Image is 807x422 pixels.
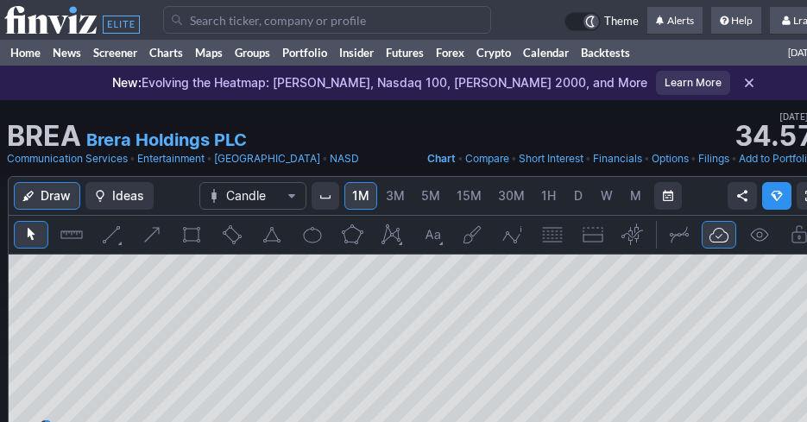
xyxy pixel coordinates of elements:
span: 1H [541,188,556,203]
a: Groups [229,40,276,66]
a: 3M [378,182,413,210]
span: M [630,188,641,203]
a: Theme [564,12,639,31]
span: • [206,150,212,167]
span: • [511,150,517,167]
a: M [621,182,649,210]
button: Mouse [14,221,48,249]
a: 1M [344,182,377,210]
a: 1H [533,182,564,210]
a: Learn More [656,71,730,95]
button: Arrow [134,221,168,249]
a: Alerts [647,7,703,35]
a: Portfolio [276,40,333,66]
a: Crypto [470,40,517,66]
button: XABCD [375,221,409,249]
a: Maps [189,40,229,66]
a: NASD [330,150,359,167]
a: Filings [698,150,729,167]
h1: BREA [7,123,81,150]
a: Forex [430,40,470,66]
a: Futures [380,40,430,66]
button: Text [415,221,450,249]
button: Position [576,221,610,249]
button: Ideas [85,182,154,210]
span: Ideas [112,187,144,205]
span: Candle [226,187,280,205]
span: 30M [498,188,525,203]
span: D [574,188,583,203]
a: News [47,40,87,66]
button: Brush [455,221,489,249]
a: W [593,182,621,210]
a: Short Interest [519,150,583,167]
button: Interval [312,182,339,210]
button: Rectangle [174,221,209,249]
a: Calendar [517,40,575,66]
button: Polygon [335,221,369,249]
span: W [601,188,613,203]
span: • [644,150,650,167]
a: Screener [87,40,143,66]
input: Search [163,6,491,34]
a: Compare [465,150,509,167]
a: Help [711,7,761,35]
a: 5M [413,182,448,210]
span: • [129,150,136,167]
button: Triangle [255,221,289,249]
a: Backtests [575,40,636,66]
button: Explore new features [762,182,791,210]
span: 3M [386,188,405,203]
button: Anchored VWAP [615,221,650,249]
span: 15M [457,188,482,203]
button: Hide drawings [741,221,776,249]
button: Ellipse [294,221,329,249]
a: Communication Services [7,150,128,167]
span: • [585,150,591,167]
span: Draw [41,187,71,205]
a: 30M [490,182,533,210]
button: Line [94,221,129,249]
button: Fibonacci retracements [535,221,570,249]
span: • [690,150,697,167]
button: Chart Type [199,182,306,210]
a: Options [652,150,689,167]
a: Insider [333,40,380,66]
a: Brera Holdings PLC [86,128,247,152]
span: Filings [698,152,729,165]
a: [GEOGRAPHIC_DATA] [214,150,320,167]
button: Drawing mode: Single [662,221,697,249]
button: Elliott waves [495,221,530,249]
button: Measure [54,221,88,249]
span: • [457,150,463,167]
a: Chart [427,150,456,167]
button: Drawings Autosave: On [702,221,736,249]
a: Financials [593,150,642,167]
span: • [731,150,737,167]
span: 1M [352,188,369,203]
span: Chart [427,152,456,165]
span: New: [112,75,142,90]
span: • [322,150,328,167]
button: Rotated rectangle [214,221,249,249]
button: Draw [14,182,80,210]
a: Charts [143,40,189,66]
a: Entertainment [137,150,205,167]
a: Home [4,40,47,66]
span: Theme [604,12,639,31]
p: Evolving the Heatmap: [PERSON_NAME], Nasdaq 100, [PERSON_NAME] 2000, and More [112,74,647,91]
button: Range [654,182,682,210]
a: 15M [449,182,489,210]
span: 5M [421,188,440,203]
a: D [564,182,592,210]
